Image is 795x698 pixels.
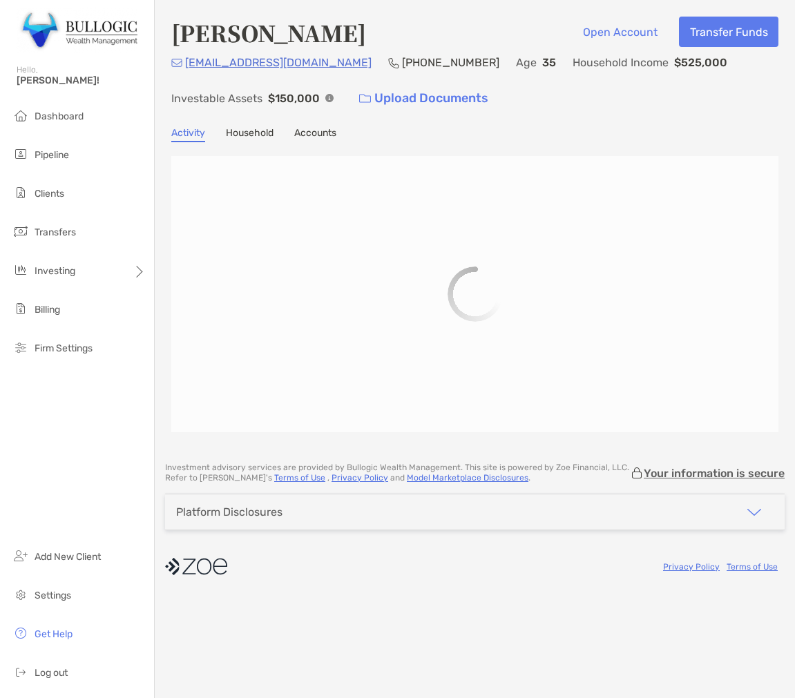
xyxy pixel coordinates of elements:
[12,547,29,564] img: add_new_client icon
[185,54,372,71] p: [EMAIL_ADDRESS][DOMAIN_NAME]
[35,149,69,161] span: Pipeline
[226,127,274,142] a: Household
[35,342,93,354] span: Firm Settings
[17,75,146,86] span: [PERSON_NAME]!
[12,625,29,641] img: get-help icon
[674,54,727,71] p: $525,000
[388,57,399,68] img: Phone Icon
[12,184,29,201] img: clients icon
[12,107,29,124] img: dashboard icon
[679,17,778,47] button: Transfer Funds
[573,54,669,71] p: Household Income
[359,94,371,104] img: button icon
[516,54,537,71] p: Age
[171,90,262,107] p: Investable Assets
[350,84,497,113] a: Upload Documents
[727,562,778,572] a: Terms of Use
[268,90,320,107] p: $150,000
[17,6,137,55] img: Zoe Logo
[176,505,282,518] div: Platform Disclosures
[165,463,630,483] p: Investment advisory services are provided by Bullogic Wealth Management . This site is powered by...
[35,265,75,277] span: Investing
[35,551,101,563] span: Add New Client
[407,473,528,483] a: Model Marketplace Disclosures
[171,127,205,142] a: Activity
[35,188,64,200] span: Clients
[35,667,68,679] span: Log out
[402,54,499,71] p: [PHONE_NUMBER]
[165,551,227,582] img: company logo
[274,473,325,483] a: Terms of Use
[663,562,720,572] a: Privacy Policy
[12,262,29,278] img: investing icon
[35,590,71,601] span: Settings
[35,628,73,640] span: Get Help
[12,146,29,162] img: pipeline icon
[644,467,785,480] p: Your information is secure
[35,304,60,316] span: Billing
[746,504,763,521] img: icon arrow
[12,339,29,356] img: firm-settings icon
[572,17,668,47] button: Open Account
[325,94,334,102] img: Info Icon
[12,300,29,317] img: billing icon
[171,17,366,48] h4: [PERSON_NAME]
[294,127,336,142] a: Accounts
[332,473,388,483] a: Privacy Policy
[12,223,29,240] img: transfers icon
[12,586,29,603] img: settings icon
[542,54,556,71] p: 35
[12,663,29,680] img: logout icon
[171,59,182,67] img: Email Icon
[35,226,76,238] span: Transfers
[35,110,84,122] span: Dashboard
